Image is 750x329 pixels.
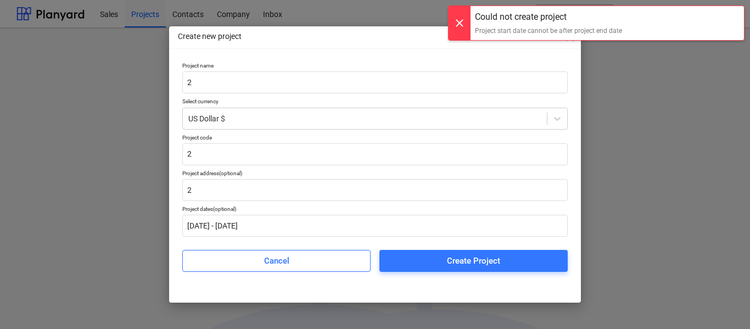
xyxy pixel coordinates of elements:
p: Create new project [178,31,242,42]
input: Enter project unique code [182,143,568,165]
div: Project dates (optional) [182,205,568,213]
p: Project name [182,62,568,71]
div: Project address (optional) [182,170,568,177]
div: Create Project [447,254,500,268]
button: Create Project [379,250,568,272]
input: Enter project address here [182,179,568,201]
input: Click to set project dates [182,215,568,237]
div: Sohbet Aracı [695,276,750,329]
div: Cancel [264,254,289,268]
iframe: Chat Widget [695,276,750,329]
div: Could not create project [475,10,622,24]
p: Project code [182,134,568,143]
button: Cancel [182,250,371,272]
input: Enter project name here [182,71,568,93]
p: Select currency [182,98,568,107]
div: Project start date cannot be after project end date [475,26,622,36]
